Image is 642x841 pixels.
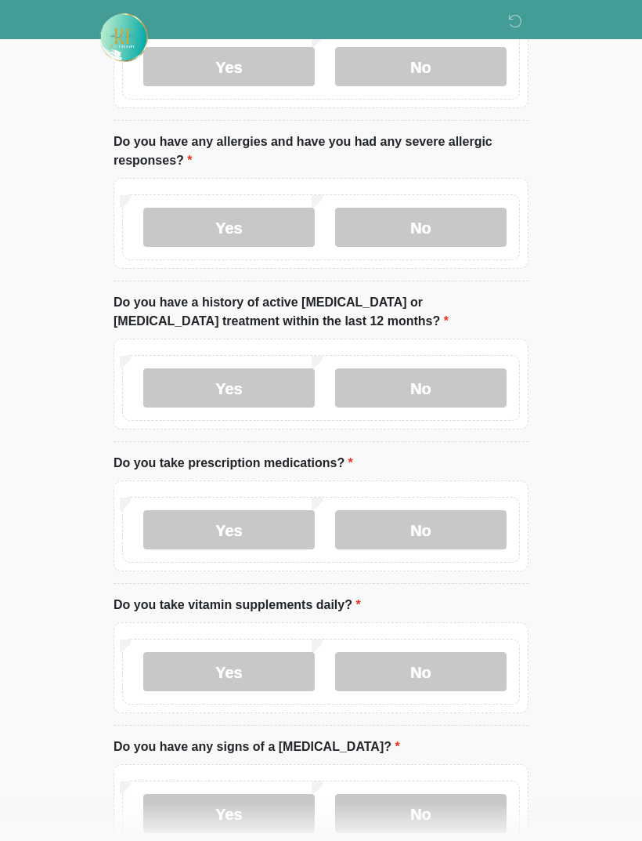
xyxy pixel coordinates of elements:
[143,794,315,833] label: Yes
[143,208,315,247] label: Yes
[114,454,353,473] label: Do you take prescription medications?
[143,652,315,691] label: Yes
[98,12,150,63] img: Rehydrate Aesthetics & Wellness Logo
[335,368,507,408] label: No
[335,208,507,247] label: No
[335,510,507,549] label: No
[114,293,528,331] label: Do you have a history of active [MEDICAL_DATA] or [MEDICAL_DATA] treatment within the last 12 mon...
[335,794,507,833] label: No
[143,368,315,408] label: Yes
[114,132,528,170] label: Do you have any allergies and have you had any severe allergic responses?
[114,738,400,756] label: Do you have any signs of a [MEDICAL_DATA]?
[143,510,315,549] label: Yes
[114,596,361,614] label: Do you take vitamin supplements daily?
[335,652,507,691] label: No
